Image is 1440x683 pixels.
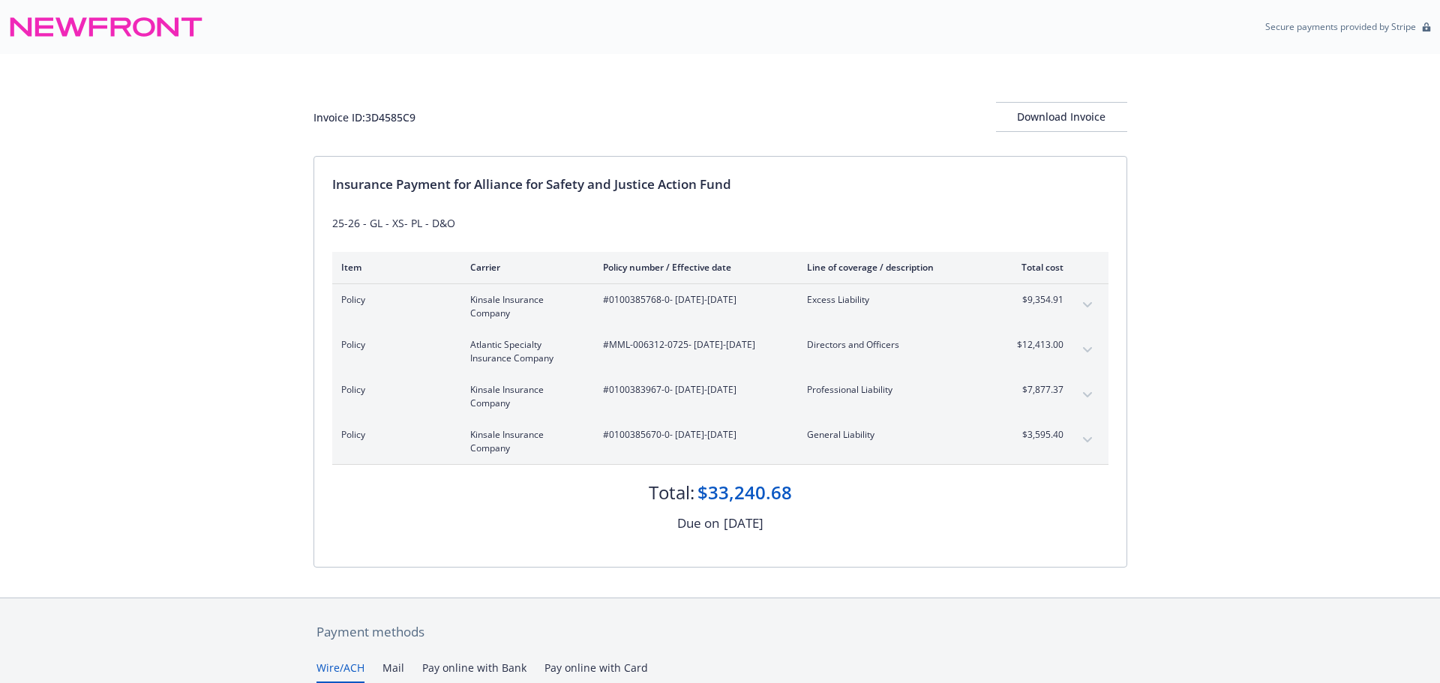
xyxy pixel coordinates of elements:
div: Insurance Payment for Alliance for Safety and Justice Action Fund [332,175,1108,194]
span: Policy [341,293,446,307]
div: Carrier [470,261,579,274]
div: Invoice ID: 3D4585C9 [313,109,415,125]
span: $12,413.00 [1007,338,1063,352]
span: Excess Liability [807,293,983,307]
div: Download Invoice [996,103,1127,131]
span: #0100385670-0 - [DATE]-[DATE] [603,428,783,442]
span: Kinsale Insurance Company [470,383,579,410]
button: expand content [1075,293,1099,317]
span: #0100385768-0 - [DATE]-[DATE] [603,293,783,307]
span: Atlantic Specialty Insurance Company [470,338,579,365]
div: Payment methods [316,622,1124,642]
span: #MML-006312-0725 - [DATE]-[DATE] [603,338,783,352]
span: Professional Liability [807,383,983,397]
div: Total cost [1007,261,1063,274]
span: Kinsale Insurance Company [470,428,579,455]
span: Kinsale Insurance Company [470,293,579,320]
div: PolicyAtlantic Specialty Insurance Company#MML-006312-0725- [DATE]-[DATE]Directors and Officers$1... [332,329,1108,374]
button: expand content [1075,383,1099,407]
button: expand content [1075,428,1099,452]
span: Directors and Officers [807,338,983,352]
span: Policy [341,338,446,352]
button: expand content [1075,338,1099,362]
div: PolicyKinsale Insurance Company#0100383967-0- [DATE]-[DATE]Professional Liability$7,877.37expand ... [332,374,1108,419]
p: Secure payments provided by Stripe [1265,20,1416,33]
div: $33,240.68 [697,480,792,505]
span: Policy [341,428,446,442]
div: Line of coverage / description [807,261,983,274]
div: [DATE] [724,514,763,533]
div: PolicyKinsale Insurance Company#0100385768-0- [DATE]-[DATE]Excess Liability$9,354.91expand content [332,284,1108,329]
div: Due on [677,514,719,533]
span: General Liability [807,428,983,442]
span: $7,877.37 [1007,383,1063,397]
button: Download Invoice [996,102,1127,132]
div: Item [341,261,446,274]
div: Total: [649,480,694,505]
span: $3,595.40 [1007,428,1063,442]
span: #0100383967-0 - [DATE]-[DATE] [603,383,783,397]
span: Policy [341,383,446,397]
div: 25-26 - GL - XS- PL - D&O [332,215,1108,231]
div: PolicyKinsale Insurance Company#0100385670-0- [DATE]-[DATE]General Liability$3,595.40expand content [332,419,1108,464]
span: $9,354.91 [1007,293,1063,307]
div: Policy number / Effective date [603,261,783,274]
